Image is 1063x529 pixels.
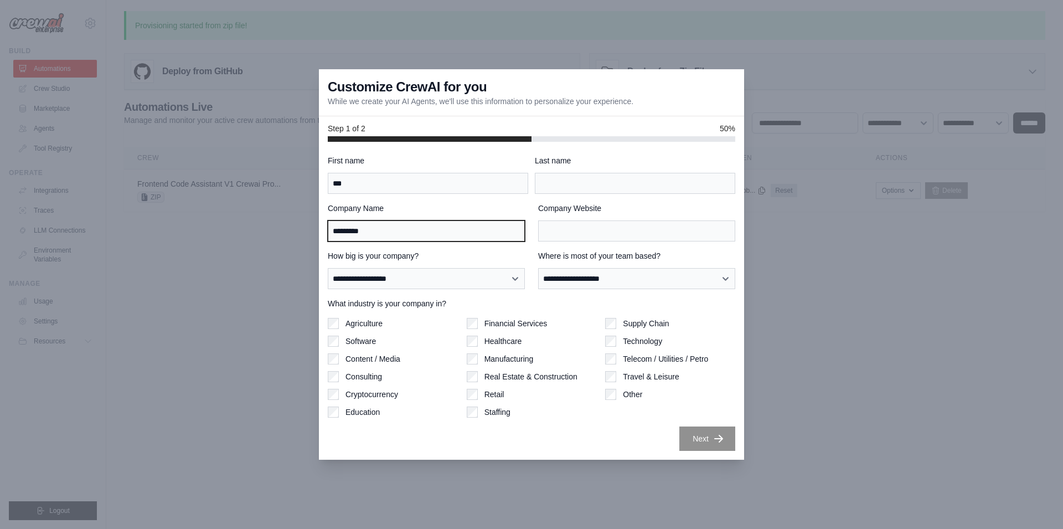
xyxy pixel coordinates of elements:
[328,123,365,134] span: Step 1 of 2
[345,407,380,418] label: Education
[538,203,735,214] label: Company Website
[345,389,398,400] label: Cryptocurrency
[484,318,548,329] label: Financial Services
[328,250,525,261] label: How big is your company?
[328,298,735,309] label: What industry is your company in?
[328,155,528,166] label: First name
[623,336,662,347] label: Technology
[484,353,534,364] label: Manufacturing
[484,407,510,418] label: Staffing
[345,371,382,382] label: Consulting
[623,371,679,382] label: Travel & Leisure
[535,155,735,166] label: Last name
[538,250,735,261] label: Where is most of your team based?
[328,203,525,214] label: Company Name
[484,389,504,400] label: Retail
[345,336,376,347] label: Software
[679,427,735,451] button: Next
[623,318,669,329] label: Supply Chain
[345,318,383,329] label: Agriculture
[328,96,633,107] p: While we create your AI Agents, we'll use this information to personalize your experience.
[484,336,522,347] label: Healthcare
[623,353,708,364] label: Telecom / Utilities / Petro
[484,371,577,382] label: Real Estate & Construction
[623,389,642,400] label: Other
[720,123,735,134] span: 50%
[345,353,400,364] label: Content / Media
[328,78,487,96] h3: Customize CrewAI for you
